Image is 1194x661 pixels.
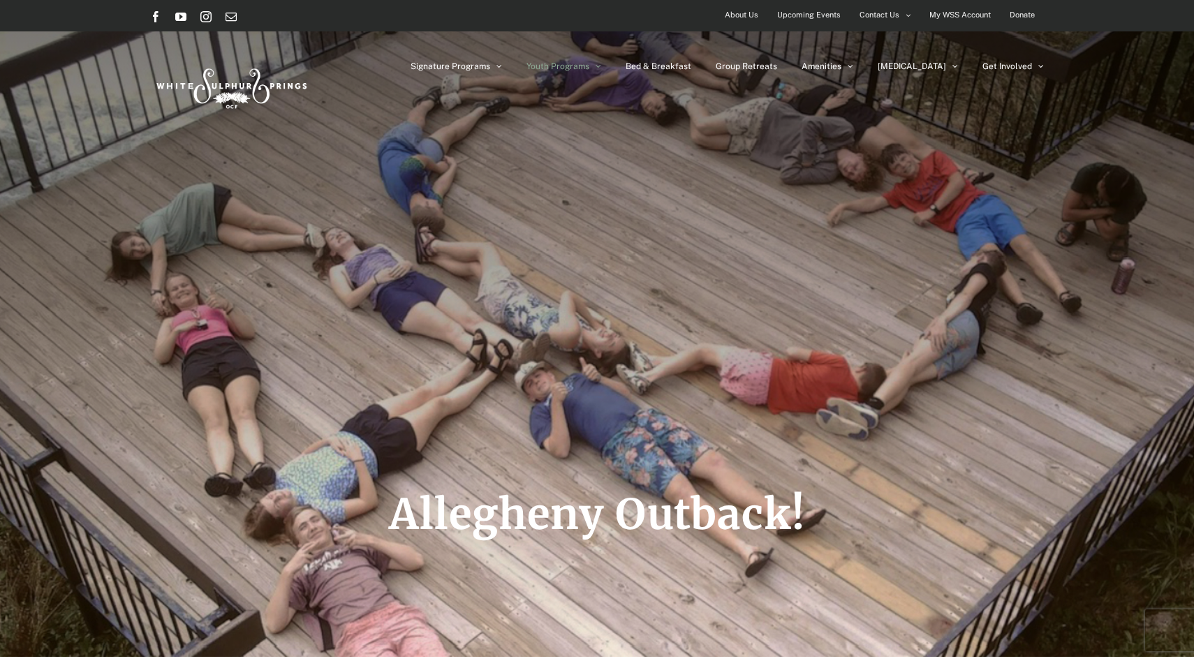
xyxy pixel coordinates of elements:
[982,62,1032,70] span: Get Involved
[150,53,311,119] img: White Sulphur Springs Logo
[725,5,758,25] span: About Us
[1010,5,1035,25] span: Donate
[411,62,490,70] span: Signature Programs
[226,11,237,22] a: Email
[526,62,589,70] span: Youth Programs
[626,31,691,101] a: Bed & Breakfast
[411,31,1044,101] nav: Main Menu
[802,31,853,101] a: Amenities
[716,31,777,101] a: Group Retreats
[411,31,502,101] a: Signature Programs
[878,31,958,101] a: [MEDICAL_DATA]
[878,62,946,70] span: [MEDICAL_DATA]
[716,62,777,70] span: Group Retreats
[175,11,186,22] a: YouTube
[389,488,805,540] span: Allegheny Outback!
[929,5,991,25] span: My WSS Account
[626,62,691,70] span: Bed & Breakfast
[526,31,601,101] a: Youth Programs
[982,31,1044,101] a: Get Involved
[802,62,841,70] span: Amenities
[150,11,161,22] a: Facebook
[860,5,899,25] span: Contact Us
[200,11,212,22] a: Instagram
[777,5,841,25] span: Upcoming Events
